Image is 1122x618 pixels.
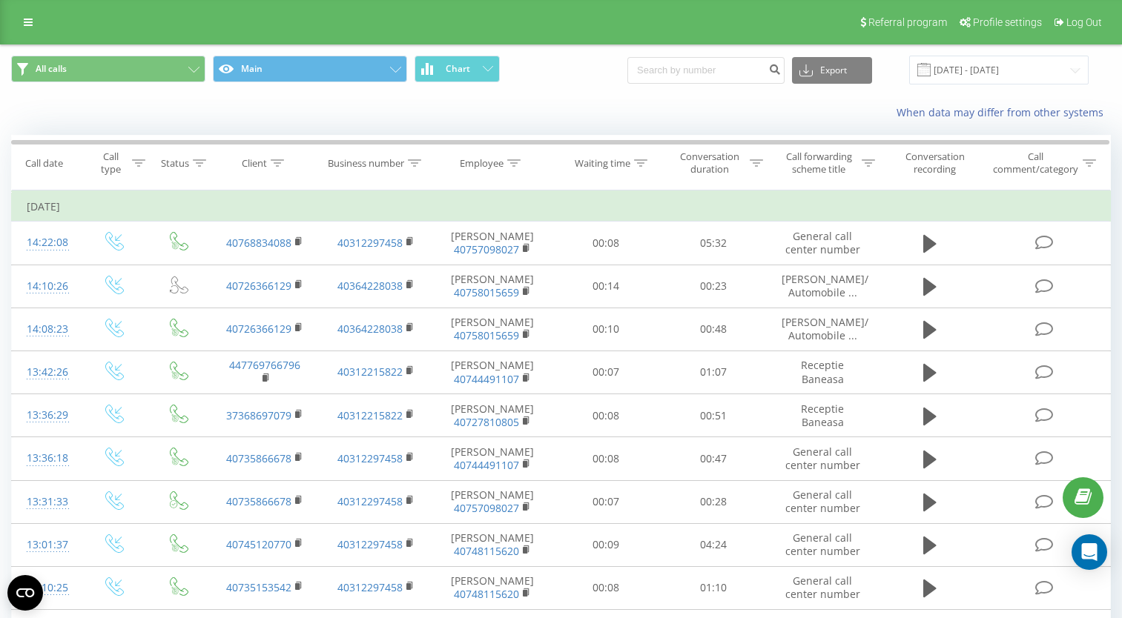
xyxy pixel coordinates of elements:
a: 40744491107 [454,458,519,472]
td: [PERSON_NAME] [432,480,552,523]
div: 13:01:37 [27,531,65,559]
div: Status [161,157,189,170]
td: 00:10 [552,308,660,350]
td: 00:08 [552,437,660,480]
td: 00:28 [659,480,767,523]
div: 14:10:26 [27,272,65,301]
td: [PERSON_NAME] [432,308,552,350]
td: General call center number [767,566,878,609]
td: 00:08 [552,566,660,609]
a: 40312215822 [337,365,403,379]
button: Export [792,57,872,84]
a: 40757098027 [454,501,519,515]
button: Main [213,56,407,82]
div: Conversation duration [673,150,746,176]
div: Business number [328,157,404,170]
a: 40312297458 [337,537,403,551]
td: General call center number [767,222,878,265]
div: Call comment/category [992,150,1079,176]
td: 01:10 [659,566,767,609]
td: General call center number [767,523,878,566]
td: 01:07 [659,350,767,393]
td: General call center number [767,437,878,480]
a: 40757098027 [454,242,519,256]
td: 00:48 [659,308,767,350]
td: 00:14 [552,265,660,308]
td: [PERSON_NAME] [432,437,552,480]
div: Call forwarding scheme title [780,150,858,176]
td: 00:07 [552,350,660,393]
a: 40758015659 [454,285,519,299]
div: Conversation recording [892,150,978,176]
span: [PERSON_NAME]/ Automobile ... [782,272,868,299]
a: 37368697079 [226,408,291,422]
td: Receptie Baneasa [767,394,878,437]
td: [DATE] [12,192,1111,222]
div: 13:36:18 [27,444,65,473]
div: 13:31:33 [27,488,65,516]
span: Log Out [1066,16,1102,28]
a: 40748115620 [454,587,519,601]
a: 40364228038 [337,279,403,293]
td: 00:51 [659,394,767,437]
a: 40727810805 [454,415,519,429]
span: [PERSON_NAME]/ Automobile ... [782,315,868,342]
span: Chart [446,64,470,74]
td: [PERSON_NAME] [432,265,552,308]
td: General call center number [767,480,878,523]
button: All calls [11,56,205,82]
button: Open CMP widget [7,575,43,611]
div: Client [242,157,267,170]
td: 00:23 [659,265,767,308]
td: 00:08 [552,394,660,437]
span: Profile settings [973,16,1042,28]
td: Receptie Baneasa [767,350,878,393]
a: 40312297458 [337,580,403,594]
a: 40735153542 [226,580,291,594]
a: 40726366129 [226,322,291,336]
div: Waiting time [575,157,630,170]
td: [PERSON_NAME] [432,394,552,437]
div: Open Intercom Messenger [1072,534,1107,570]
a: 40745120770 [226,537,291,551]
div: Call type [93,150,128,176]
a: 40312297458 [337,451,403,465]
div: 13:42:26 [27,358,65,387]
div: Call date [25,157,63,170]
a: When data may differ from other systems [897,105,1111,119]
a: 40726366129 [226,279,291,293]
td: 05:32 [659,222,767,265]
a: 40312297458 [337,494,403,508]
button: Chart [415,56,500,82]
a: 40312215822 [337,408,403,422]
div: 12:10:25 [27,574,65,602]
td: 00:07 [552,480,660,523]
div: 14:08:23 [27,315,65,344]
a: 40364228038 [337,322,403,336]
a: 40735866678 [226,494,291,508]
td: [PERSON_NAME] [432,222,552,265]
td: [PERSON_NAME] [432,523,552,566]
span: Referral program [868,16,947,28]
a: 40312297458 [337,236,403,250]
div: Employee [460,157,504,170]
a: 40758015659 [454,328,519,342]
td: 00:47 [659,437,767,480]
div: 13:36:29 [27,401,65,430]
a: 40748115620 [454,544,519,558]
td: [PERSON_NAME] [432,350,552,393]
a: 40744491107 [454,372,519,386]
td: 00:09 [552,523,660,566]
td: 00:08 [552,222,660,265]
a: 447769766796 [229,358,300,372]
a: 40735866678 [226,451,291,465]
a: 40768834088 [226,236,291,250]
td: [PERSON_NAME] [432,566,552,609]
div: 14:22:08 [27,228,65,257]
td: 04:24 [659,523,767,566]
span: All calls [36,63,67,75]
input: Search by number [627,57,785,84]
